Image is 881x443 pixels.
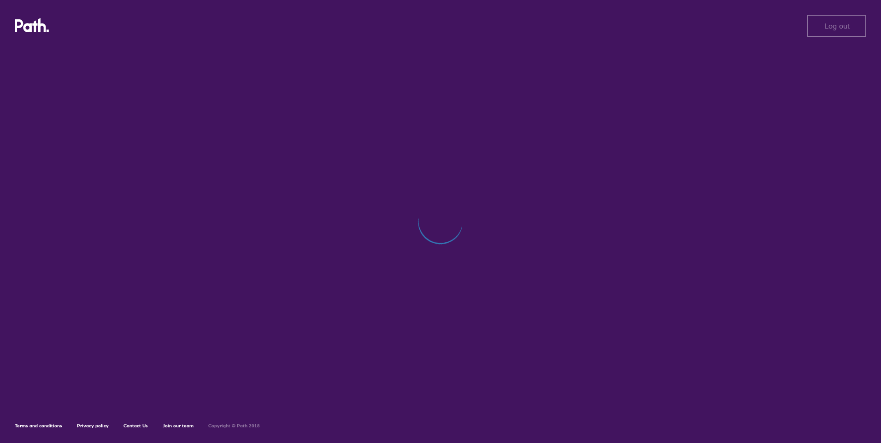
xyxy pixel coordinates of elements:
[77,423,109,429] a: Privacy policy
[15,423,62,429] a: Terms and conditions
[208,423,260,429] h6: Copyright © Path 2018
[807,15,866,37] button: Log out
[163,423,194,429] a: Join our team
[824,22,850,30] span: Log out
[123,423,148,429] a: Contact Us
